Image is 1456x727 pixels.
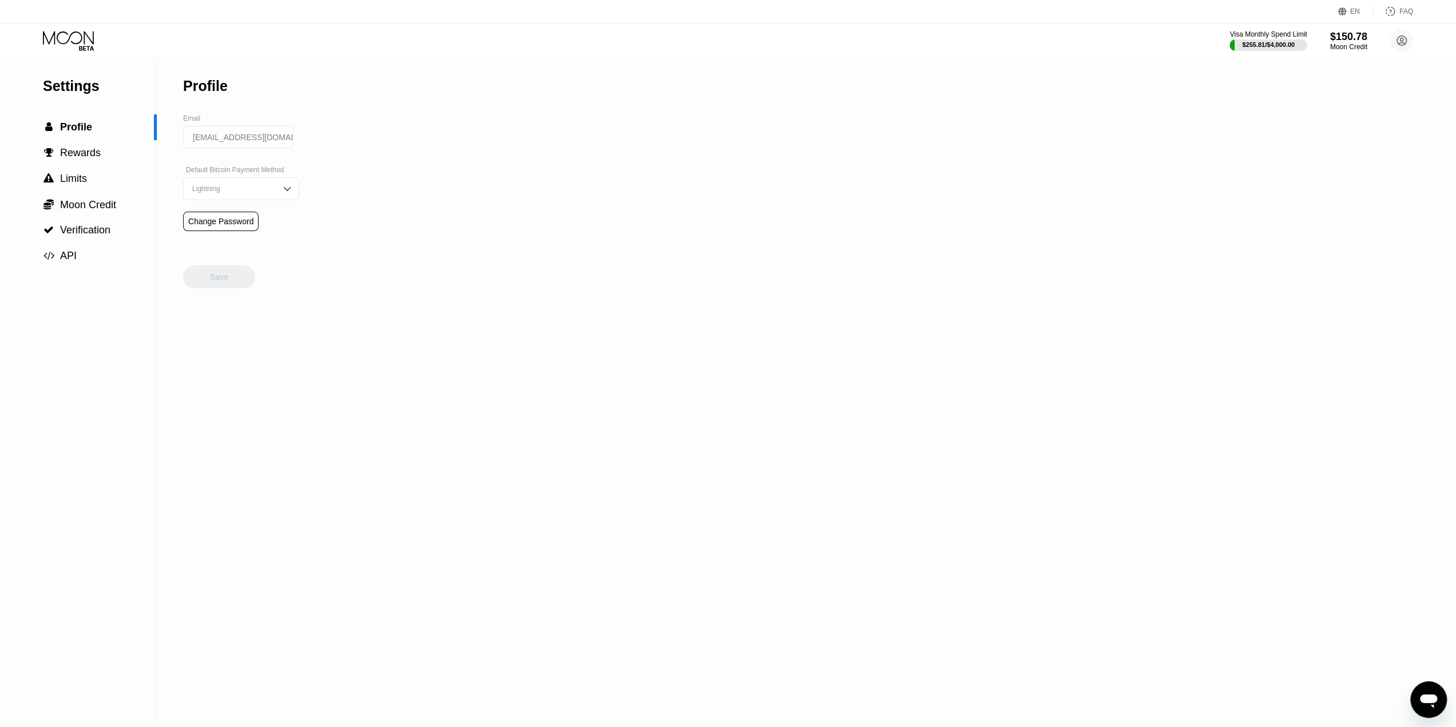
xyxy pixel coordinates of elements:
[43,198,54,210] span: 
[183,166,299,174] div: Default Bitcoin Payment Method
[1338,6,1373,17] div: EN
[60,147,101,158] span: Rewards
[60,121,92,133] span: Profile
[43,173,54,184] span: 
[1229,30,1307,51] div: Visa Monthly Spend Limit$255.81/$4,000.00
[1330,31,1367,51] div: $150.78Moon Credit
[60,173,87,184] span: Limits
[183,114,299,122] div: Email
[1373,6,1413,17] div: FAQ
[188,217,253,226] div: Change Password
[60,224,110,236] span: Verification
[44,148,54,158] span: 
[1350,7,1360,15] div: EN
[1330,43,1367,51] div: Moon Credit
[1399,7,1413,15] div: FAQ
[43,122,54,132] div: 
[1242,41,1295,48] div: $255.81 / $4,000.00
[43,225,54,235] span: 
[43,148,54,158] div: 
[183,212,259,231] div: Change Password
[1330,31,1367,43] div: $150.78
[43,78,157,94] div: Settings
[1229,30,1307,38] div: Visa Monthly Spend Limit
[45,122,53,132] span: 
[60,199,116,210] span: Moon Credit
[189,185,276,193] div: Lightning
[1410,681,1447,718] iframe: Button to launch messaging window
[43,251,54,261] span: 
[183,78,228,94] div: Profile
[60,250,77,261] span: API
